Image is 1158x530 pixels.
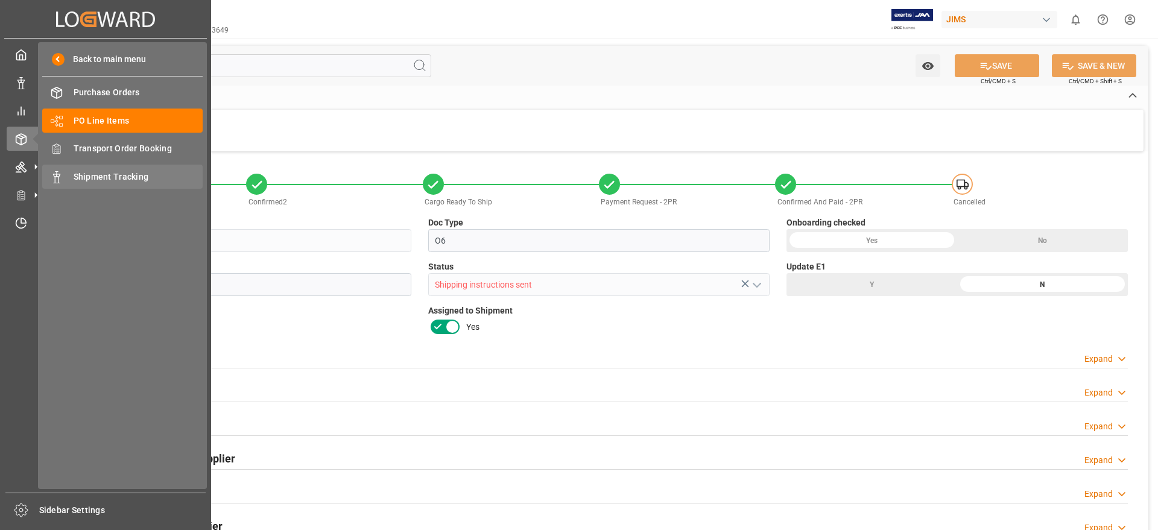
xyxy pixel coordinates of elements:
span: Cargo Ready To Ship [425,198,492,206]
div: N [957,273,1128,296]
a: Purchase Orders [42,81,203,104]
div: Expand [1084,353,1113,365]
span: Onboarding checked [786,216,865,229]
button: open menu [916,54,940,77]
button: open menu [747,276,765,294]
span: Transport Order Booking [74,142,203,155]
span: Doc Type [428,216,463,229]
span: Status [428,260,454,273]
div: JIMS [941,11,1057,28]
div: Yes [786,229,957,252]
div: No [957,229,1128,252]
span: Shipment Tracking [74,171,203,183]
span: Assigned to Shipment [428,304,513,317]
div: Expand [1084,488,1113,500]
span: Back to main menu [65,53,146,66]
button: show 0 new notifications [1062,6,1089,33]
input: Search Fields [55,54,431,77]
div: Expand [1084,386,1113,399]
span: Confirmed And Paid - 2PR [777,198,862,206]
button: JIMS [941,8,1062,31]
span: Update E1 [786,260,826,273]
div: Y [786,273,957,296]
button: SAVE [955,54,1039,77]
a: My Cockpit [7,43,204,66]
span: Payment Request - 2PR [601,198,677,206]
span: PO Line Items [74,115,203,127]
button: Help Center [1089,6,1116,33]
button: SAVE & NEW [1052,54,1136,77]
div: Expand [1084,420,1113,433]
span: Yes [466,321,479,333]
div: Expand [1084,454,1113,467]
span: Purchase Orders [74,86,203,99]
a: Transport Order Booking [42,137,203,160]
span: Ctrl/CMD + Shift + S [1069,77,1122,86]
a: Data Management [7,71,204,94]
span: Sidebar Settings [39,504,206,517]
span: Cancelled [954,198,986,206]
span: Confirmed2 [248,198,287,206]
a: Shipment Tracking [42,165,203,188]
a: PO Line Items [42,109,203,132]
img: Exertis%20JAM%20-%20Email%20Logo.jpg_1722504956.jpg [891,9,933,30]
span: Ctrl/CMD + S [981,77,1016,86]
